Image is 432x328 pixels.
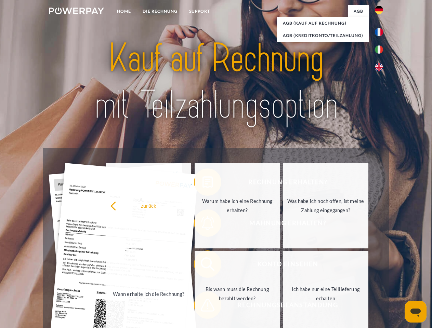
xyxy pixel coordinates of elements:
img: logo-powerpay-white.svg [49,8,104,14]
div: zurück [110,201,187,210]
a: Was habe ich noch offen, ist meine Zahlung eingegangen? [283,163,368,248]
a: AGB (Kreditkonto/Teilzahlung) [277,29,369,42]
a: DIE RECHNUNG [137,5,183,17]
a: SUPPORT [183,5,216,17]
div: Was habe ich noch offen, ist meine Zahlung eingegangen? [287,196,364,215]
img: title-powerpay_de.svg [65,33,367,131]
a: AGB (Kauf auf Rechnung) [277,17,369,29]
iframe: Schaltfläche zum Öffnen des Messaging-Fensters [405,301,427,323]
img: en [375,63,383,71]
div: Bis wann muss die Rechnung bezahlt werden? [199,285,276,303]
div: Warum habe ich eine Rechnung erhalten? [199,196,276,215]
div: Ich habe nur eine Teillieferung erhalten [287,285,364,303]
img: fr [375,28,383,36]
a: agb [348,5,369,17]
img: de [375,6,383,14]
div: Wann erhalte ich die Rechnung? [110,289,187,298]
a: Home [111,5,137,17]
img: it [375,45,383,54]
